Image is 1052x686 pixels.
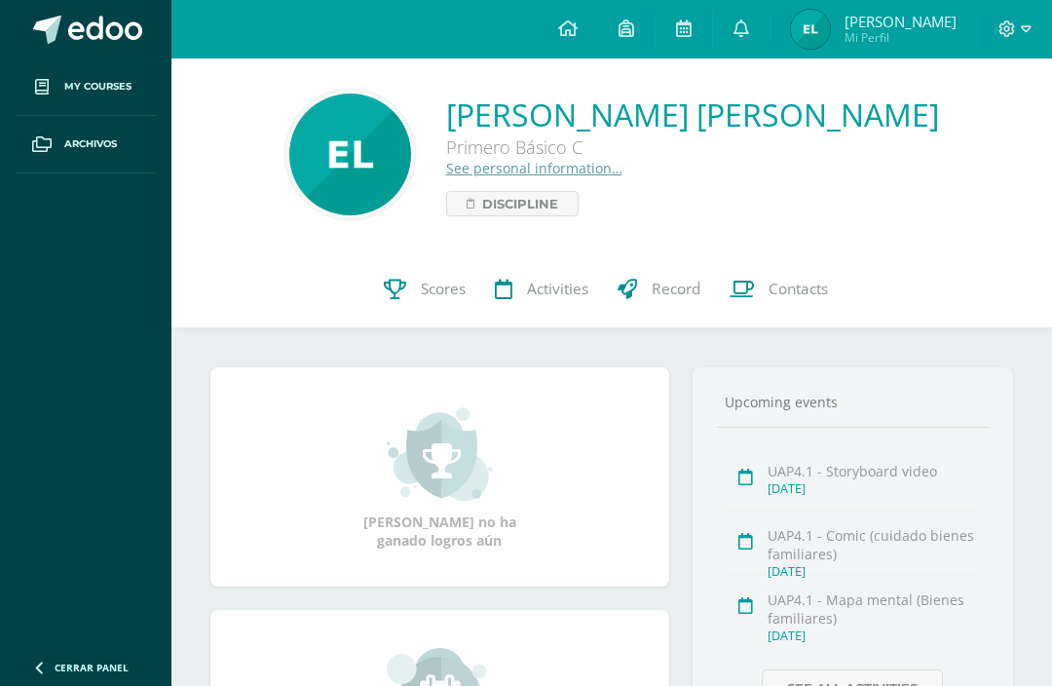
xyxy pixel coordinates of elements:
[603,250,715,328] a: Record
[387,405,493,503] img: achievement_small.png
[482,192,558,215] span: Discipline
[289,94,411,215] img: 4441f4b7f53e7ec0a8258d543de74fb8.png
[446,159,622,177] a: See personal information…
[845,29,957,46] span: Mi Perfil
[652,279,700,299] span: Record
[768,462,982,480] div: UAP4.1 - Storyboard video
[768,480,982,497] div: [DATE]
[845,12,957,31] span: [PERSON_NAME]
[791,10,830,49] img: 6629f3bc959cff1d45596c1c35f9a503.png
[768,628,982,644] div: [DATE]
[717,393,989,411] div: Upcoming events
[64,136,117,152] span: Archivos
[446,135,939,159] div: Primero Básico C
[768,591,982,628] div: UAP4.1 - Mapa mental (Bienes familiares)
[446,191,579,216] a: Discipline
[480,250,603,328] a: Activities
[715,250,843,328] a: Contacts
[369,250,480,328] a: Scores
[421,279,466,299] span: Scores
[342,405,537,550] div: [PERSON_NAME] no ha ganado logros aún
[769,279,828,299] span: Contacts
[55,661,129,674] span: Cerrar panel
[768,526,982,563] div: UAP4.1 - Comic (cuidado bienes familiares)
[446,94,939,135] a: [PERSON_NAME] [PERSON_NAME]
[16,58,156,116] a: My courses
[768,563,982,580] div: [DATE]
[527,279,588,299] span: Activities
[16,116,156,173] a: Archivos
[64,79,131,95] span: My courses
